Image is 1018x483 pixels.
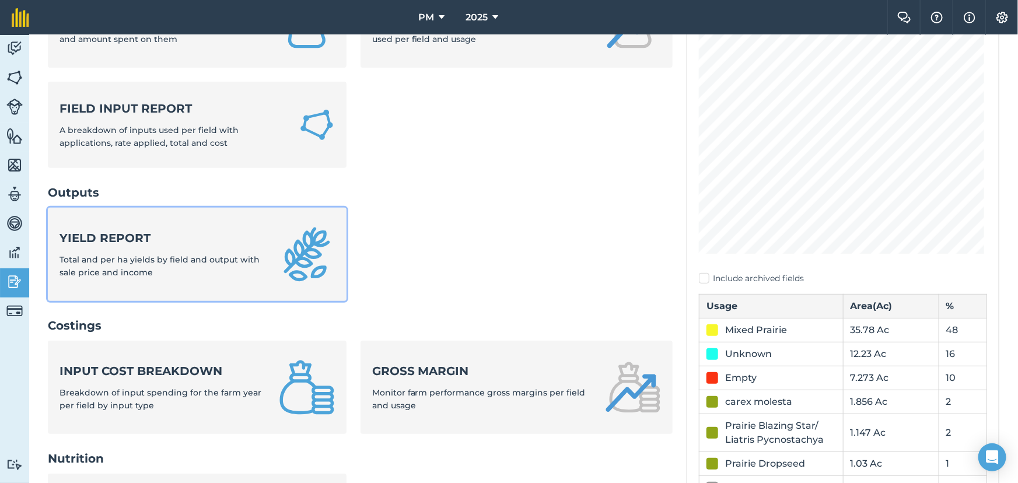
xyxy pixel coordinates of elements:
div: Mixed Prairie [725,323,787,337]
h2: Nutrition [48,450,673,467]
div: Prairie Blazing Star/ Liatris Pycnostachya [725,419,835,447]
span: Monitor farm performance gross margins per field and usage [372,387,586,411]
label: Include archived fields [699,272,987,285]
img: svg+xml;base64,PD94bWwgdmVyc2lvbj0iMS4wIiBlbmNvZGluZz0idXRmLTgiPz4KPCEtLSBHZW5lcmF0b3I6IEFkb2JlIE... [6,185,23,203]
div: Empty [725,371,757,385]
img: svg+xml;base64,PHN2ZyB4bWxucz0iaHR0cDovL3d3dy53My5vcmcvMjAwMC9zdmciIHdpZHRoPSI1NiIgaGVpZ2h0PSI2MC... [6,69,23,86]
span: PM [418,10,434,24]
td: 16 [939,342,986,366]
span: A breakdown of inputs used per field with applications, rate applied, total and cost [60,125,239,148]
img: Input cost breakdown [279,359,335,415]
img: svg+xml;base64,PD94bWwgdmVyc2lvbj0iMS4wIiBlbmNvZGluZz0idXRmLTgiPz4KPCEtLSBHZW5lcmF0b3I6IEFkb2JlIE... [6,215,23,232]
th: % [939,294,986,318]
span: 2025 [466,10,488,24]
img: svg+xml;base64,PD94bWwgdmVyc2lvbj0iMS4wIiBlbmNvZGluZz0idXRmLTgiPz4KPCEtLSBHZW5lcmF0b3I6IEFkb2JlIE... [6,459,23,470]
span: A detailed breakdown of the quantity of an inputs used per field and usage [372,20,584,44]
td: 2 [939,390,986,414]
td: 1 [939,452,986,475]
td: 48 [939,318,986,342]
div: Open Intercom Messenger [978,443,1006,471]
img: svg+xml;base64,PD94bWwgdmVyc2lvbj0iMS4wIiBlbmNvZGluZz0idXRmLTgiPz4KPCEtLSBHZW5lcmF0b3I6IEFkb2JlIE... [6,99,23,115]
a: Field Input ReportA breakdown of inputs used per field with applications, rate applied, total and... [48,82,347,169]
img: svg+xml;base64,PHN2ZyB4bWxucz0iaHR0cDovL3d3dy53My5vcmcvMjAwMC9zdmciIHdpZHRoPSI1NiIgaGVpZ2h0PSI2MC... [6,127,23,145]
div: carex molesta [725,395,792,409]
img: Yield report [279,226,335,282]
img: Field Input Report [299,106,335,144]
img: svg+xml;base64,PD94bWwgdmVyc2lvbj0iMS4wIiBlbmNvZGluZz0idXRmLTgiPz4KPCEtLSBHZW5lcmF0b3I6IEFkb2JlIE... [6,273,23,290]
h2: Outputs [48,184,673,201]
strong: Field Input Report [60,100,285,117]
td: 1.856 Ac [843,390,939,414]
img: fieldmargin Logo [12,8,29,27]
td: 10 [939,366,986,390]
div: Prairie Dropseed [725,457,805,471]
td: 12.23 Ac [843,342,939,366]
td: 1.147 Ac [843,414,939,452]
th: Usage [699,294,843,318]
img: svg+xml;base64,PHN2ZyB4bWxucz0iaHR0cDovL3d3dy53My5vcmcvMjAwMC9zdmciIHdpZHRoPSIxNyIgaGVpZ2h0PSIxNy... [964,10,975,24]
img: svg+xml;base64,PD94bWwgdmVyc2lvbj0iMS4wIiBlbmNvZGluZz0idXRmLTgiPz4KPCEtLSBHZW5lcmF0b3I6IEFkb2JlIE... [6,40,23,57]
img: Gross margin [605,359,661,415]
img: svg+xml;base64,PHN2ZyB4bWxucz0iaHR0cDovL3d3dy53My5vcmcvMjAwMC9zdmciIHdpZHRoPSI1NiIgaGVpZ2h0PSI2MC... [6,156,23,174]
img: A question mark icon [930,12,944,23]
th: Area ( Ac ) [843,294,939,318]
span: Total and per ha yields by field and output with sale price and income [60,254,260,278]
a: Input cost breakdownBreakdown of input spending for the farm year per field by input type [48,341,347,434]
img: svg+xml;base64,PD94bWwgdmVyc2lvbj0iMS4wIiBlbmNvZGluZz0idXRmLTgiPz4KPCEtLSBHZW5lcmF0b3I6IEFkb2JlIE... [6,303,23,319]
div: Unknown [725,347,772,361]
span: Summary of input totals applied this farm year and amount spent on them [60,20,257,44]
strong: Yield report [60,230,265,246]
a: Gross marginMonitor farm performance gross margins per field and usage [361,341,673,434]
td: 2 [939,414,986,452]
img: svg+xml;base64,PD94bWwgdmVyc2lvbj0iMS4wIiBlbmNvZGluZz0idXRmLTgiPz4KPCEtLSBHZW5lcmF0b3I6IEFkb2JlIE... [6,244,23,261]
td: 7.273 Ac [843,366,939,390]
td: 35.78 Ac [843,318,939,342]
td: 1.03 Ac [843,452,939,475]
strong: Gross margin [372,363,592,379]
h2: Costings [48,317,673,334]
img: Two speech bubbles overlapping with the left bubble in the forefront [897,12,911,23]
a: Yield reportTotal and per ha yields by field and output with sale price and income [48,208,347,301]
img: A cog icon [995,12,1009,23]
strong: Input cost breakdown [60,363,265,379]
span: Breakdown of input spending for the farm year per field by input type [60,387,261,411]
